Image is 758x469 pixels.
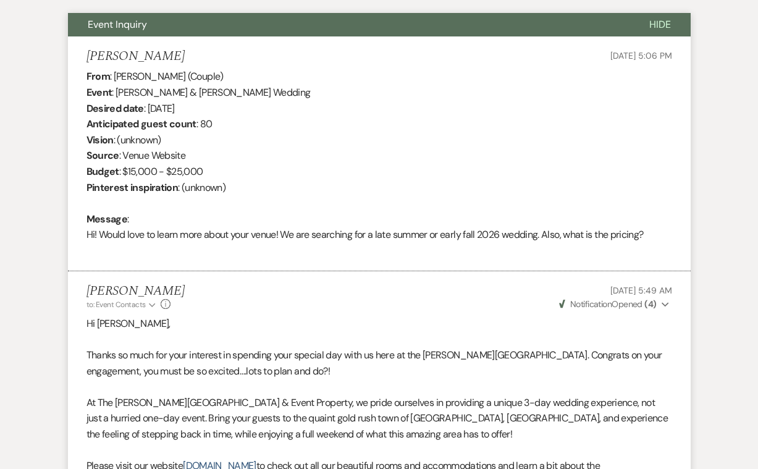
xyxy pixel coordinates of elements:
[557,298,672,311] button: NotificationOpened (4)
[644,298,656,310] strong: ( 4 )
[86,86,112,99] b: Event
[86,284,185,299] h5: [PERSON_NAME]
[86,133,114,146] b: Vision
[68,13,630,36] button: Event Inquiry
[86,299,158,310] button: to: Event Contacts
[86,70,110,83] b: From
[86,396,668,441] span: At The [PERSON_NAME][GEOGRAPHIC_DATA] & Event Property, we pride ourselves in providing a unique ...
[86,149,119,162] b: Source
[86,300,146,310] span: to: Event Contacts
[86,49,185,64] h5: [PERSON_NAME]
[86,117,196,130] b: Anticipated guest count
[649,18,671,31] span: Hide
[86,316,672,332] p: Hi [PERSON_NAME],
[86,213,128,226] b: Message
[559,298,657,310] span: Opened
[610,50,672,61] span: [DATE] 5:06 PM
[570,298,612,310] span: Notification
[88,18,147,31] span: Event Inquiry
[630,13,691,36] button: Hide
[610,285,672,296] span: [DATE] 5:49 AM
[86,102,144,115] b: Desired date
[86,181,179,194] b: Pinterest inspiration
[86,349,662,378] span: Thanks so much for your interest in spending your special day with us here at the [PERSON_NAME][G...
[86,69,672,258] div: : [PERSON_NAME] (Couple) : [PERSON_NAME] & [PERSON_NAME] Wedding : [DATE] : 80 : (unknown) : Venu...
[86,165,119,178] b: Budget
